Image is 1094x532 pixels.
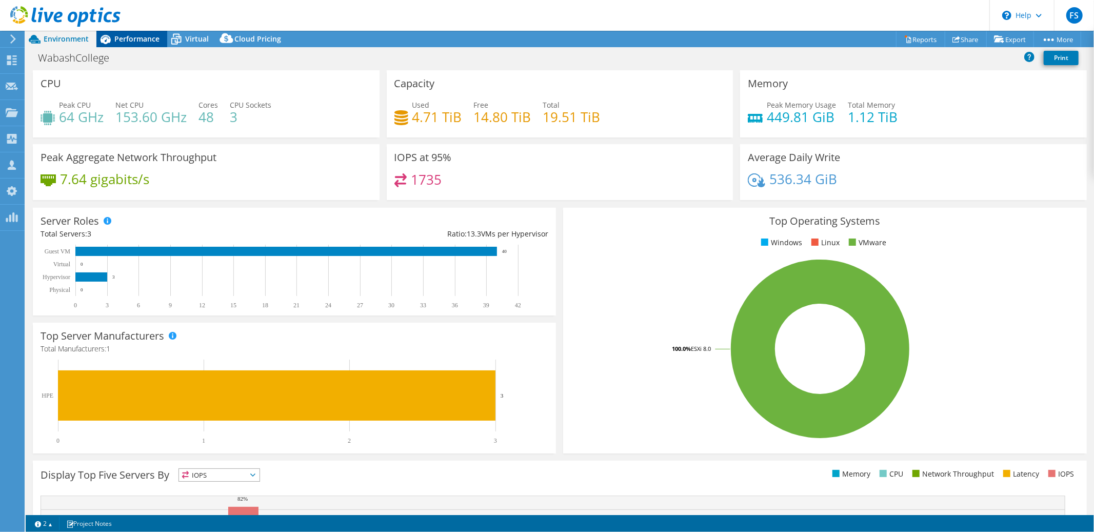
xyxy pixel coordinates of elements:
text: 12 [199,302,205,309]
li: Latency [1001,468,1039,480]
text: Guest VM [45,248,70,255]
text: 3 [501,392,504,399]
text: 21 [293,302,300,309]
h3: CPU [41,78,61,89]
tspan: ESXi 8.0 [691,345,711,352]
h1: WabashCollege [33,52,125,64]
a: Share [945,31,987,47]
text: 3 [112,274,115,280]
h4: 1735 [411,174,442,185]
span: CPU Sockets [230,100,271,110]
h4: 64 GHz [59,111,104,123]
text: 15 [230,302,236,309]
text: 18 [262,302,268,309]
text: Physical [49,286,70,293]
a: Print [1044,51,1079,65]
li: Windows [759,237,802,248]
h4: 449.81 GiB [767,111,836,123]
li: Memory [830,468,870,480]
h4: 19.51 TiB [543,111,601,123]
span: Peak CPU [59,100,91,110]
h4: 3 [230,111,271,123]
text: Hypervisor [43,273,70,281]
span: Total Memory [848,100,895,110]
text: 36 [452,302,458,309]
div: Ratio: VMs per Hypervisor [294,228,548,240]
span: FS [1066,7,1083,24]
span: IOPS [179,469,260,481]
h4: Total Manufacturers: [41,343,548,354]
span: Cores [198,100,218,110]
span: Performance [114,34,160,44]
text: 0 [81,262,83,267]
text: HPE [42,392,53,399]
h3: Server Roles [41,215,99,227]
text: 33 [420,302,426,309]
span: Net CPU [115,100,144,110]
text: 40 [502,249,507,254]
span: Virtual [185,34,209,44]
text: 3 [494,437,497,444]
li: Linux [809,237,840,248]
h4: 14.80 TiB [474,111,531,123]
a: 2 [28,517,59,530]
span: Cloud Pricing [234,34,281,44]
span: Peak Memory Usage [767,100,836,110]
span: Total [543,100,560,110]
span: 1 [106,344,110,353]
div: Total Servers: [41,228,294,240]
text: Virtual [53,261,71,268]
text: 0 [56,437,59,444]
text: 1 [202,437,205,444]
h4: 48 [198,111,218,123]
text: 6 [137,302,140,309]
tspan: 100.0% [672,345,691,352]
h4: 7.64 gigabits/s [60,173,149,185]
span: 3 [87,229,91,239]
li: CPU [877,468,903,480]
h3: Average Daily Write [748,152,840,163]
text: 39 [483,302,489,309]
text: 9 [169,302,172,309]
text: 24 [325,302,331,309]
text: 30 [388,302,394,309]
h3: Capacity [394,78,435,89]
text: 3 [106,302,109,309]
a: Project Notes [59,517,119,530]
span: Environment [44,34,89,44]
text: 0 [81,287,83,292]
li: Network Throughput [910,468,994,480]
h4: 153.60 GHz [115,111,187,123]
svg: \n [1002,11,1011,20]
text: 2 [348,437,351,444]
li: IOPS [1046,468,1074,480]
h4: 1.12 TiB [848,111,898,123]
h3: Memory [748,78,788,89]
li: VMware [846,237,886,248]
span: Free [474,100,489,110]
text: 82% [237,496,248,502]
h3: Top Server Manufacturers [41,330,164,342]
h3: IOPS at 95% [394,152,452,163]
a: Export [986,31,1034,47]
h3: Top Operating Systems [571,215,1079,227]
h4: 536.34 GiB [769,173,837,185]
text: 0 [74,302,77,309]
a: Reports [896,31,945,47]
h3: Peak Aggregate Network Throughput [41,152,216,163]
text: 42 [515,302,521,309]
span: 13.3 [467,229,481,239]
h4: 4.71 TiB [412,111,462,123]
a: More [1033,31,1081,47]
span: Used [412,100,430,110]
text: 27 [357,302,363,309]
